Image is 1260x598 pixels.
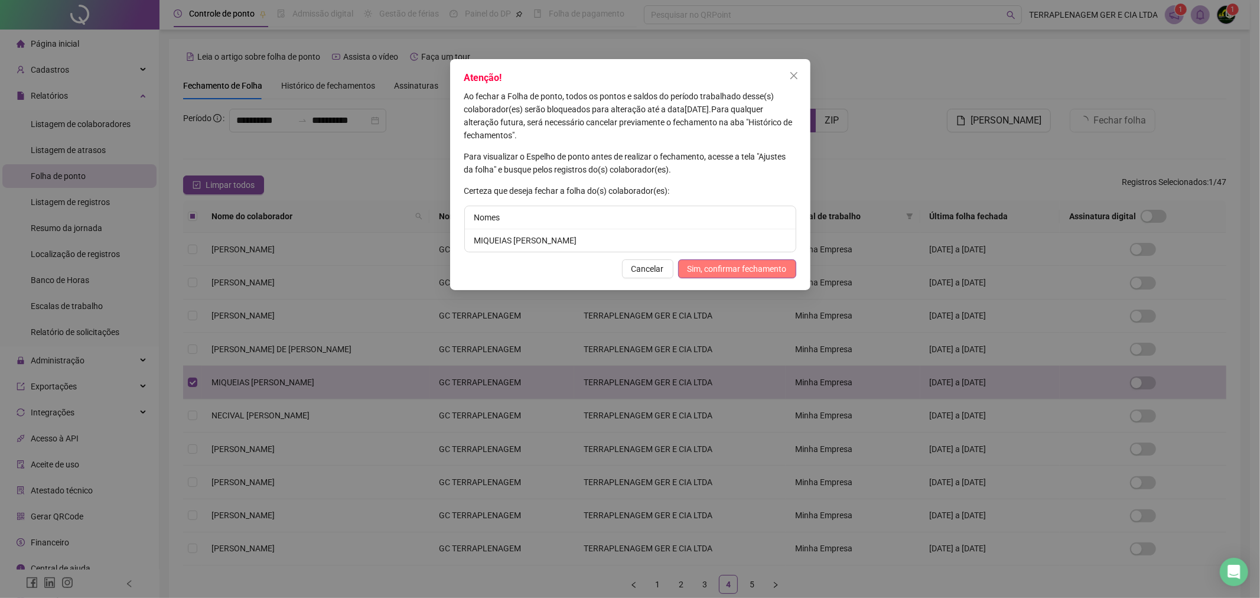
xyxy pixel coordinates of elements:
span: Nomes [474,213,500,222]
p: [DATE] . [464,90,796,142]
button: Cancelar [622,259,673,278]
button: Close [784,66,803,85]
span: Ao fechar a Folha de ponto, todos os pontos e saldos do período trabalhado desse(s) colaborador(e... [464,92,774,114]
span: Sim, confirmar fechamento [688,262,787,275]
span: Para qualquer alteração futura, será necessário cancelar previamente o fechamento na aba "Históri... [464,105,793,140]
span: Para visualizar o Espelho de ponto antes de realizar o fechamento, acesse a tela "Ajustes da folh... [464,152,786,174]
span: Cancelar [631,262,664,275]
span: Certeza que deseja fechar a folha do(s) colaborador(es): [464,186,670,196]
li: MIQUEIAS [PERSON_NAME] [465,229,796,252]
span: close [789,71,799,80]
button: Sim, confirmar fechamento [678,259,796,278]
span: Atenção! [464,72,502,83]
div: Open Intercom Messenger [1220,558,1248,586]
